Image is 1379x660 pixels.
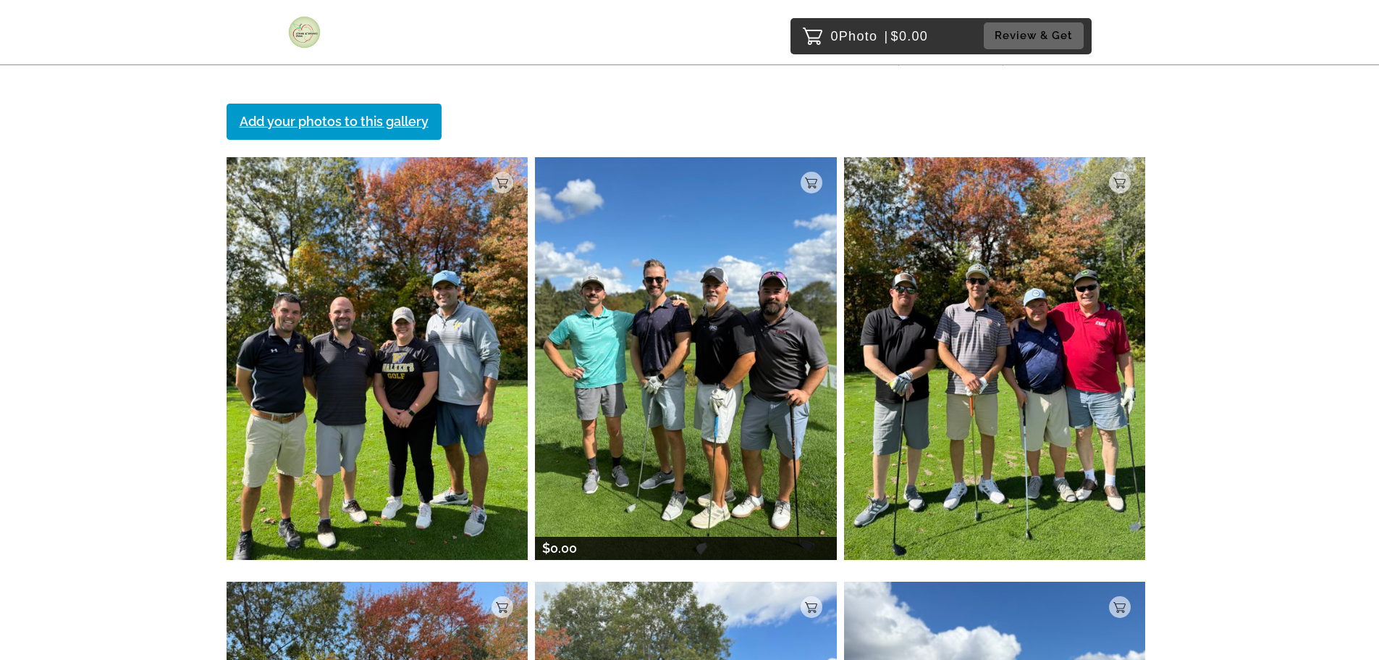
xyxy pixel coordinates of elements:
[839,25,878,48] span: Photo
[984,22,1088,49] a: Review & Get
[885,29,889,43] span: |
[227,104,442,140] a: Add your photos to this gallery
[844,157,1146,560] img: 221352
[542,537,577,560] p: $0.00
[984,22,1084,49] button: Review & Get
[288,16,321,49] img: Snapphound Logo
[831,25,929,48] p: 0 $0.00
[227,157,528,560] img: 221354
[535,157,837,560] img: 221353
